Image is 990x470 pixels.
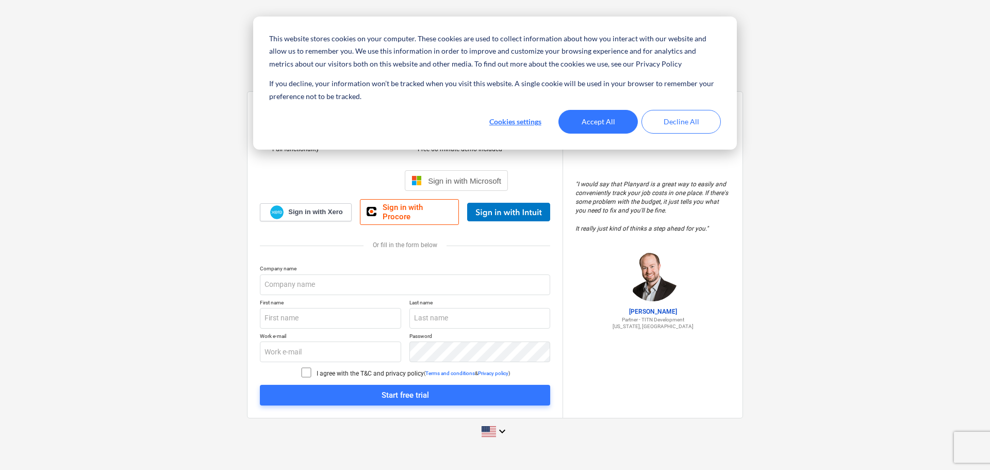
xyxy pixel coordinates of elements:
img: Microsoft logo [411,175,422,186]
button: Accept All [558,110,638,134]
p: " I would say that Planyard is a great way to easily and conveniently track your job costs in one... [575,180,730,233]
p: I agree with the T&C and privacy policy [317,369,424,378]
div: Cookie banner [253,17,737,150]
img: Jordan Cohen [627,250,679,301]
button: Cookies settings [475,110,555,134]
p: Work e-mail [260,333,401,342]
p: This website stores cookies on your computer. These cookies are used to collect information about... [269,33,721,71]
a: Privacy policy [478,370,508,376]
a: Sign in with Xero [260,203,352,221]
i: keyboard_arrow_down [496,425,508,437]
p: Partner - TITN Development [575,316,730,323]
input: Company name [260,274,550,295]
p: Company name [260,265,550,274]
img: Xero logo [270,205,284,219]
div: Start free trial [382,388,429,402]
iframe: Sign in with Google Button [297,169,402,192]
span: Sign in with Xero [288,207,342,217]
span: Sign in with Microsoft [428,176,501,185]
input: Work e-mail [260,342,401,362]
div: Or fill in the form below [260,241,550,249]
span: Sign in with Procore [383,203,452,221]
button: Start free trial [260,385,550,406]
p: [PERSON_NAME] [575,307,730,316]
p: Last name [409,299,551,308]
p: Password [409,333,551,342]
a: Terms and conditions [425,370,475,376]
input: Last name [409,308,551,329]
p: If you decline, your information won’t be tracked when you visit this website. A single cookie wi... [269,77,721,103]
p: First name [260,299,401,308]
p: [US_STATE], [GEOGRAPHIC_DATA] [575,323,730,330]
a: Sign in with Procore [360,199,459,225]
button: Decline All [641,110,721,134]
p: ( & ) [424,370,510,377]
input: First name [260,308,401,329]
